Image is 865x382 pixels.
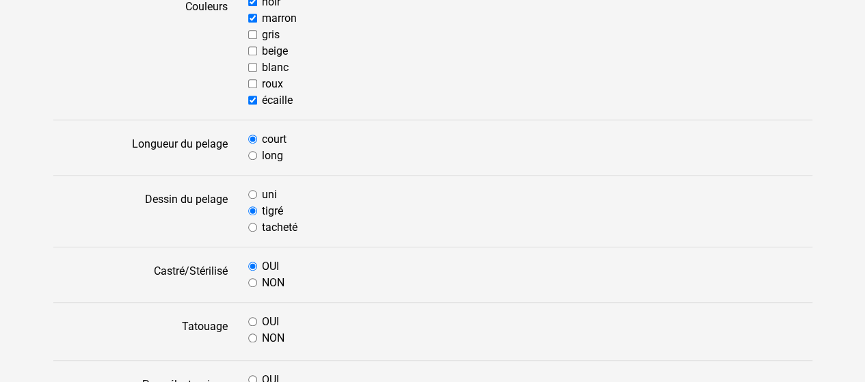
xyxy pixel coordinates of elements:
label: roux [262,76,283,92]
label: Castré/Stérilisé [43,258,238,291]
input: tacheté [248,223,257,232]
input: court [248,135,257,144]
label: NON [262,330,284,346]
label: tigré [262,203,283,219]
input: uni [248,190,257,199]
label: Tatouage [43,314,238,349]
label: long [262,148,283,164]
label: OUI [262,314,279,330]
label: tacheté [262,219,297,236]
input: OUI [248,317,257,326]
label: Dessin du pelage [43,187,238,236]
label: OUI [262,258,279,275]
label: uni [262,187,277,203]
label: NON [262,275,284,291]
label: court [262,131,287,148]
input: NON [248,278,257,287]
label: écaille [262,92,293,109]
input: tigré [248,206,257,215]
input: OUI [248,262,257,271]
label: marron [262,10,297,27]
label: blanc [262,59,289,76]
input: NON [248,333,257,342]
label: Longueur du pelage [43,131,238,164]
label: gris [262,27,280,43]
label: beige [262,43,288,59]
input: long [248,151,257,160]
